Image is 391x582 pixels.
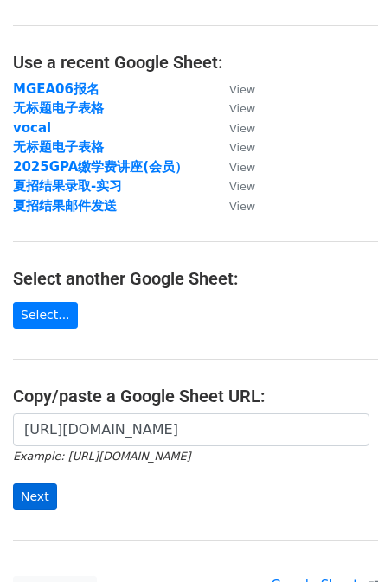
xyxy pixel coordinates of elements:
[13,139,104,155] a: 无标题电子表格
[13,100,104,116] a: 无标题电子表格
[212,81,255,97] a: View
[212,178,255,194] a: View
[13,386,378,406] h4: Copy/paste a Google Sheet URL:
[212,100,255,116] a: View
[229,102,255,115] small: View
[13,302,78,329] a: Select...
[212,139,255,155] a: View
[13,81,99,97] a: MGEA06报名
[13,178,122,194] a: 夏招结果录取-实习
[229,180,255,193] small: View
[229,161,255,174] small: View
[229,122,255,135] small: View
[229,200,255,213] small: View
[212,198,255,214] a: View
[13,413,369,446] input: Paste your Google Sheet URL here
[13,198,117,214] a: 夏招结果邮件发送
[13,483,57,510] input: Next
[13,268,378,289] h4: Select another Google Sheet:
[229,83,255,96] small: View
[304,499,391,582] iframe: Chat Widget
[13,159,188,175] a: 2025GPA缴学费讲座(会员）
[13,450,190,463] small: Example: [URL][DOMAIN_NAME]
[229,141,255,154] small: View
[212,120,255,136] a: View
[212,159,255,175] a: View
[13,120,51,136] a: vocal
[13,52,378,73] h4: Use a recent Google Sheet:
